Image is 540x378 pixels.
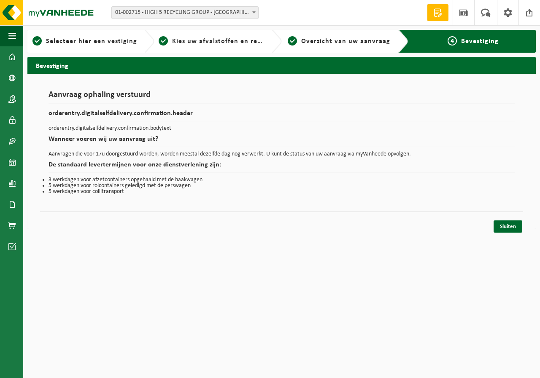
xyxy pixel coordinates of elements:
span: 01-002715 - HIGH 5 RECYCLING GROUP - ANTWERPEN [112,7,258,19]
a: 1Selecteer hier een vestiging [32,36,138,46]
span: 2 [159,36,168,46]
h2: Wanneer voeren wij uw aanvraag uit? [49,136,515,147]
span: 01-002715 - HIGH 5 RECYCLING GROUP - ANTWERPEN [111,6,259,19]
span: Kies uw afvalstoffen en recipiënten [172,38,288,45]
li: 5 werkdagen voor rolcontainers geledigd met de perswagen [49,183,515,189]
span: 1 [32,36,42,46]
span: Bevestiging [461,38,499,45]
h2: Bevestiging [27,57,536,73]
span: Overzicht van uw aanvraag [301,38,390,45]
span: 3 [288,36,297,46]
a: Sluiten [494,220,522,233]
a: 2Kies uw afvalstoffen en recipiënten [159,36,265,46]
h2: De standaard levertermijnen voor onze dienstverlening zijn: [49,161,515,173]
p: orderentry.digitalselfdelivery.confirmation.bodytext [49,126,515,131]
li: 5 werkdagen voor collitransport [49,189,515,195]
h1: Aanvraag ophaling verstuurd [49,91,515,104]
p: Aanvragen die voor 17u doorgestuurd worden, worden meestal dezelfde dag nog verwerkt. U kunt de s... [49,151,515,157]
a: 3Overzicht van uw aanvraag [286,36,392,46]
span: Selecteer hier een vestiging [46,38,137,45]
h2: orderentry.digitalselfdelivery.confirmation.header [49,110,515,121]
span: 4 [448,36,457,46]
li: 3 werkdagen voor afzetcontainers opgehaald met de haakwagen [49,177,515,183]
